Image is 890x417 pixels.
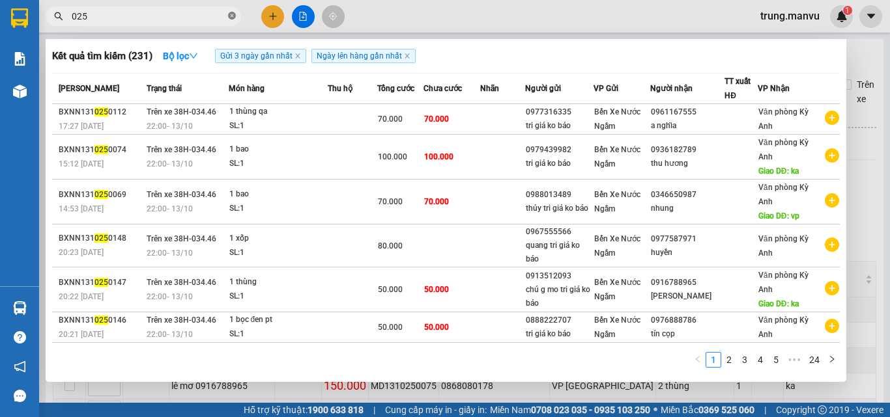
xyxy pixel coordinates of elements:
span: Trên xe 38H-034.46 [147,107,216,116]
div: 0346650987 [651,188,724,202]
h3: Kết quả tìm kiếm ( 231 ) [52,49,152,63]
div: 1 xốp [229,232,327,246]
span: 70.000 [378,197,403,206]
span: Văn phòng Kỳ Anh [758,271,809,294]
span: 50.000 [424,285,449,294]
span: message [14,390,26,402]
span: 20:23 [DATE] [59,248,104,257]
span: 70.000 [424,114,449,124]
li: 4 [753,352,768,368]
span: Trên xe 38H-034.46 [147,278,216,287]
li: Next 5 Pages [784,352,805,368]
div: 1 thùng [229,275,327,289]
span: 100.000 [424,152,453,161]
div: BXNN131 0069 [59,188,143,202]
span: 50.000 [424,323,449,332]
span: 025 [94,234,108,243]
span: notification [14,360,26,373]
div: 0977587971 [651,232,724,246]
span: plus-circle [825,281,839,295]
span: plus-circle [825,148,839,163]
div: huyền [651,246,724,260]
span: Giao DĐ: ka [758,167,799,176]
strong: Bộ lọc [163,51,198,61]
div: [PERSON_NAME] [651,289,724,303]
span: Văn phòng Kỳ Anh [758,138,809,161]
span: 80.000 [378,241,403,250]
span: Trên xe 38H-034.46 [147,234,216,243]
span: Bến Xe Nước Ngầm [594,145,640,168]
span: close-circle [228,12,236,20]
a: 3 [738,353,752,367]
span: Người gửi [525,84,561,93]
span: Văn phòng Kỳ Anh [758,316,809,339]
span: 50.000 [378,285,403,294]
span: 22:00 - 13/10 [147,330,193,339]
span: question-circle [14,331,26,343]
span: Trạng thái [147,84,182,93]
div: BXNN131 0074 [59,143,143,157]
span: Gửi 3 ngày gần nhất [215,49,306,63]
span: 22:00 - 13/10 [147,249,193,258]
li: 5 [768,352,784,368]
a: 5 [769,353,783,367]
button: right [824,352,840,368]
li: Next Page [824,352,840,368]
span: TT xuất HĐ [725,77,751,100]
span: Thu hộ [328,84,352,93]
span: 025 [94,278,108,287]
div: 0977316335 [526,105,592,119]
a: 1 [706,353,721,367]
div: thủy tri giá ko báo [526,202,592,215]
img: logo-vxr [11,8,28,28]
span: Bến Xe Nước Ngầm [594,107,640,131]
span: 50.000 [378,323,403,332]
div: tri giá ko báo [526,327,592,341]
div: 0967555566 [526,225,592,239]
input: Tìm tên, số ĐT hoặc mã đơn [72,9,225,23]
span: Văn phòng Kỳ Anh [758,107,809,131]
li: Previous Page [690,352,706,368]
span: VP Nhận [758,84,790,93]
img: warehouse-icon [13,301,27,315]
span: 025 [94,316,108,325]
span: close [294,53,301,59]
div: 0916788965 [651,276,724,289]
span: 20:22 [DATE] [59,292,104,301]
span: 15:12 [DATE] [59,159,104,168]
div: 0936182789 [651,143,724,157]
img: solution-icon [13,52,27,66]
span: down [189,51,198,61]
div: 1 bao [229,187,327,202]
span: Tổng cước [377,84,414,93]
span: Ngày lên hàng gần nhất [311,49,416,63]
span: Trên xe 38H-034.46 [147,145,216,154]
span: Giao DĐ: vp [758,211,799,221]
span: search [54,12,63,21]
span: Văn phòng Kỳ Anh [758,183,809,206]
span: Món hàng [229,84,265,93]
div: 0979439982 [526,143,592,157]
span: 025 [94,190,108,199]
div: a nghĩa [651,119,724,133]
span: 22:00 - 13/10 [147,292,193,301]
div: SL: 1 [229,119,327,133]
span: Trên xe 38H-034.46 [147,190,216,199]
div: 0988013489 [526,188,592,202]
a: 24 [805,353,824,367]
li: 1 [706,352,721,368]
span: 025 [94,145,108,154]
span: plus-circle [825,237,839,252]
span: 14:53 [DATE] [59,204,104,213]
span: Chưa cước [423,84,462,93]
div: tri giá ko báo [526,119,592,133]
span: plus-circle [825,193,839,208]
div: 0913512093 [526,269,592,283]
div: quang tri giá ko báo [526,239,592,266]
div: 1 bọc đen pt [229,313,327,327]
li: 24 [805,352,824,368]
div: BXNN131 0148 [59,232,143,245]
span: Trên xe 38H-034.46 [147,316,216,325]
span: Bến Xe Nước Ngầm [594,190,640,213]
span: 70.000 [424,197,449,206]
